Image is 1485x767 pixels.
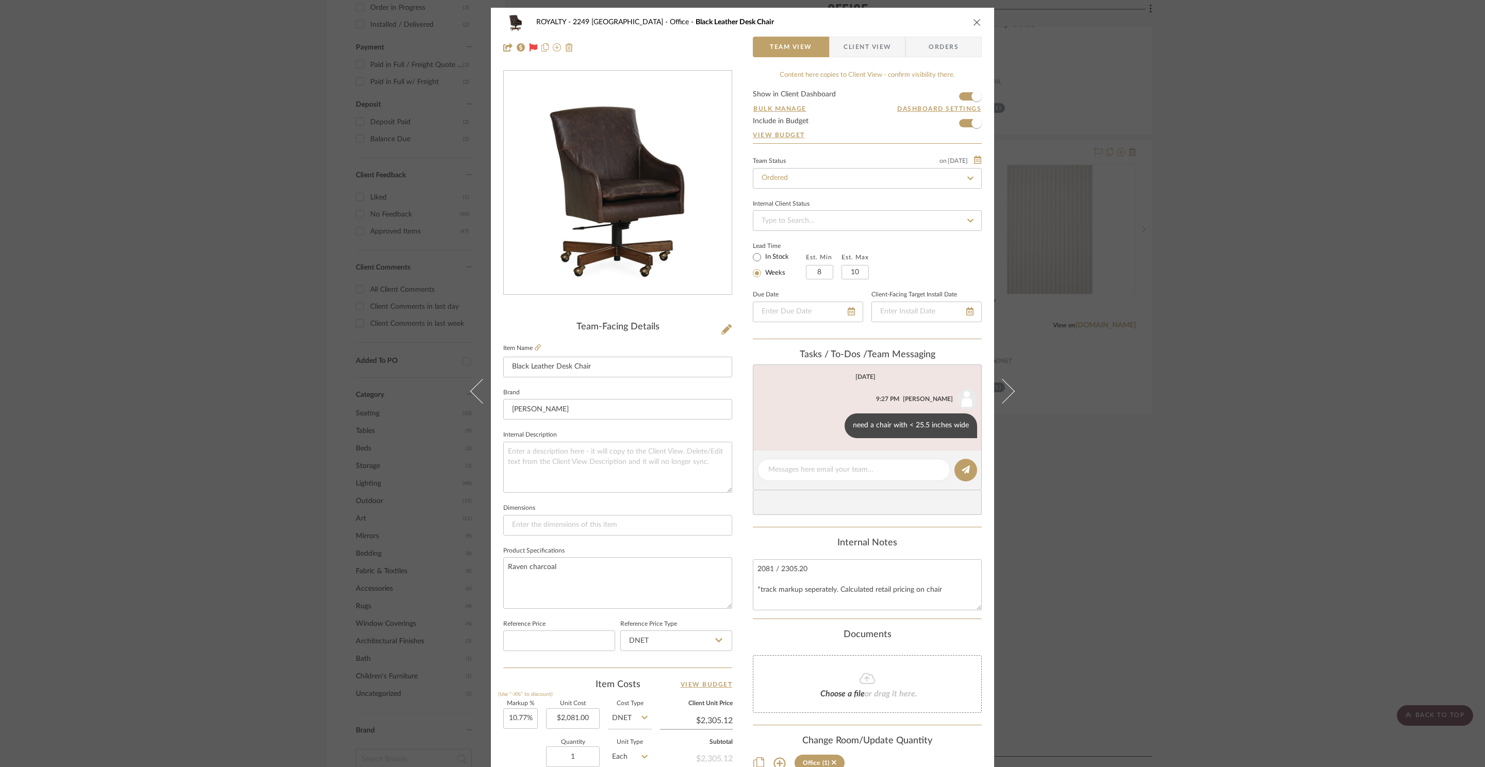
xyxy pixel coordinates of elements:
div: Office [803,759,820,766]
div: 0 [504,71,732,295]
input: Enter Install Date [871,302,982,322]
label: Internal Description [503,432,557,438]
span: Client View [844,37,891,57]
label: Product Specifications [503,548,565,554]
span: Office [670,19,696,26]
span: ROYALTY - 2249 [GEOGRAPHIC_DATA] [536,19,670,26]
img: user_avatar.png [956,389,977,409]
span: Team View [770,37,812,57]
input: Enter Item Name [503,357,732,377]
span: on [939,158,947,164]
label: Item Name [503,344,541,353]
button: Dashboard Settings [897,104,982,113]
input: Enter the dimensions of this item [503,515,732,536]
div: Content here copies to Client View - confirm visibility there. [753,70,982,80]
span: [DATE] [947,157,969,164]
img: 9c73438e-ea44-42e3-a8ee-30480a37474c_436x436.jpg [528,71,707,295]
label: Unit Type [608,740,652,745]
span: Choose a file [820,690,865,698]
label: Subtotal [660,740,733,745]
div: Team Status [753,159,786,164]
span: Tasks / To-Dos / [800,350,867,359]
img: Remove from project [565,43,573,52]
label: Weeks [763,269,785,278]
div: Team-Facing Details [503,322,732,333]
label: Unit Cost [546,701,600,706]
label: Markup % [503,701,538,706]
div: Item Costs [503,678,732,691]
div: (1) [822,759,829,766]
label: Client Unit Price [660,701,733,706]
label: In Stock [763,253,789,262]
a: View Budget [681,678,733,691]
input: Enter Brand [503,399,732,420]
span: Orders [917,37,970,57]
label: Due Date [753,292,779,297]
label: Quantity [546,740,600,745]
a: View Budget [753,131,982,139]
img: 9c73438e-ea44-42e3-a8ee-30480a37474c_48x40.jpg [503,12,528,32]
label: Est. Min [806,254,832,261]
div: [PERSON_NAME] [903,394,953,404]
input: Enter Due Date [753,302,863,322]
div: Change Room/Update Quantity [753,736,982,747]
label: Reference Price Type [620,622,677,627]
label: Dimensions [503,506,535,511]
span: or drag it here. [865,690,917,698]
div: need a chair with < 25.5 inches wide [845,413,977,438]
mat-radio-group: Select item type [753,251,806,279]
label: Est. Max [841,254,869,261]
button: Bulk Manage [753,104,807,113]
div: [DATE] [855,373,876,380]
div: Internal Client Status [753,202,810,207]
div: 9:27 PM [876,394,899,404]
span: Black Leather Desk Chair [696,19,774,26]
label: Cost Type [608,701,652,706]
input: Type to Search… [753,168,982,189]
label: Reference Price [503,622,546,627]
div: team Messaging [753,349,982,361]
div: Documents [753,629,982,641]
input: Type to Search… [753,210,982,231]
button: close [972,18,982,27]
label: Client-Facing Target Install Date [871,292,957,297]
label: Lead Time [753,241,806,251]
div: Internal Notes [753,538,982,549]
div: $2,305.12 [660,748,733,767]
label: Brand [503,390,520,395]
